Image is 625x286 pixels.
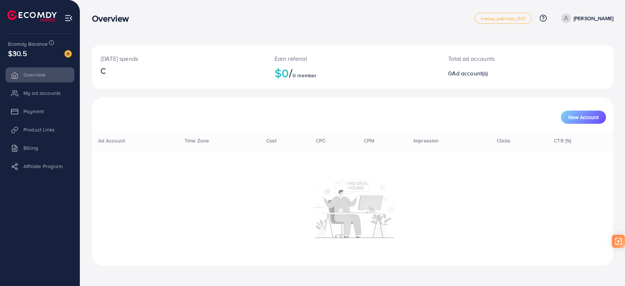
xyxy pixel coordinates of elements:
img: menu [64,14,73,22]
p: [DATE] spends [101,54,257,63]
p: [PERSON_NAME] [574,14,613,23]
span: New Account [568,115,599,120]
button: New Account [561,111,606,124]
span: $30.5 [8,48,27,59]
a: [PERSON_NAME] [558,14,613,23]
span: metap_pakistan_001 [481,16,525,21]
p: Total ad accounts [448,54,561,63]
span: Ecomdy Balance [8,40,48,48]
h2: 0 [448,70,561,77]
span: Ad account(s) [452,69,488,77]
img: logo [7,10,57,22]
p: Earn referral [275,54,431,63]
img: image [64,50,72,57]
span: 0 member [293,72,316,79]
h3: Overview [92,13,135,24]
h2: $0 [275,66,431,80]
a: metap_pakistan_001 [475,13,532,24]
span: / [289,64,293,81]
